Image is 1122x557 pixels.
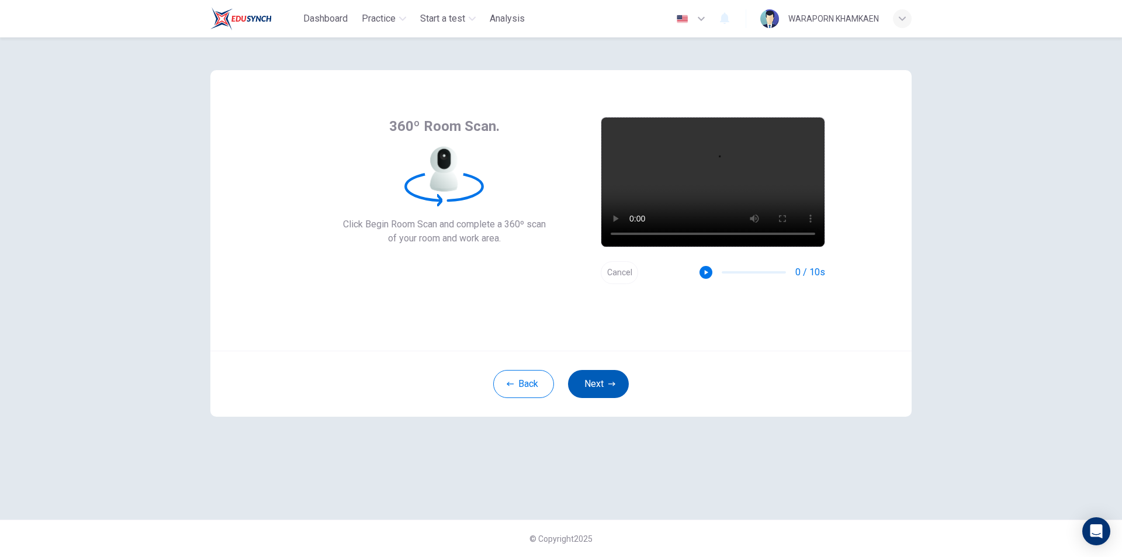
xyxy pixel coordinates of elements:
button: Next [568,370,629,398]
span: Dashboard [303,12,348,26]
img: Profile picture [760,9,779,28]
a: Train Test logo [210,7,299,30]
span: 0 / 10s [795,265,825,279]
button: Start a test [415,8,480,29]
span: Click Begin Room Scan and complete a 360º scan [343,217,546,231]
button: Analysis [485,8,529,29]
button: Cancel [601,261,638,284]
button: Dashboard [299,8,352,29]
img: Train Test logo [210,7,272,30]
span: of your room and work area. [343,231,546,245]
span: © Copyright 2025 [529,534,593,544]
button: Back [493,370,554,398]
button: Practice [357,8,411,29]
span: Practice [362,12,396,26]
div: Open Intercom Messenger [1082,517,1110,545]
div: WARAPORN KHAMKAEN [788,12,879,26]
span: Start a test [420,12,465,26]
span: 360º Room Scan. [389,117,500,136]
img: en [675,15,690,23]
span: Analysis [490,12,525,26]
